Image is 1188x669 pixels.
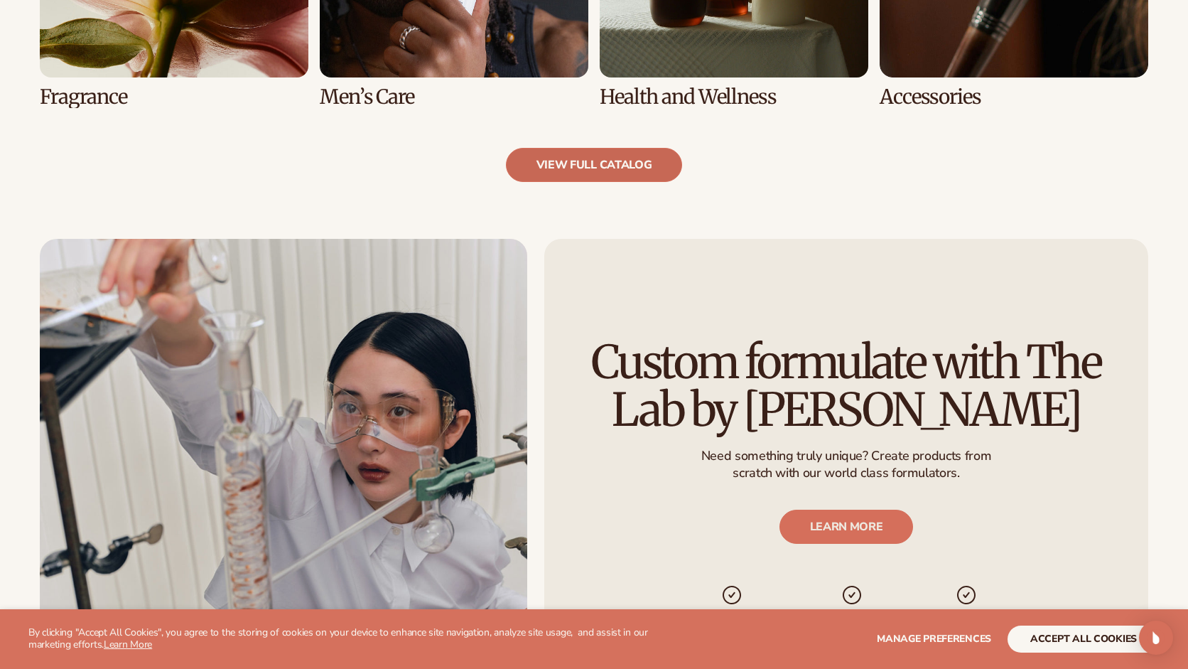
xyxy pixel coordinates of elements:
button: Manage preferences [877,626,991,653]
p: scratch with our world class formulators. [701,465,991,481]
p: Need something truly unique? Create products from [701,448,991,464]
a: view full catalog [506,148,683,182]
img: checkmark_svg [841,584,864,606]
h2: Custom formulate with The Lab by [PERSON_NAME] [584,338,1108,434]
img: checkmark_svg [720,584,743,606]
span: Manage preferences [877,632,991,646]
p: By clicking "Accept All Cookies", you agree to the storing of cookies on your device to enhance s... [28,627,691,651]
a: Learn More [104,638,152,651]
a: LEARN MORE [779,510,914,544]
div: Open Intercom Messenger [1139,621,1173,655]
img: checkmark_svg [956,584,978,606]
button: accept all cookies [1008,626,1160,653]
